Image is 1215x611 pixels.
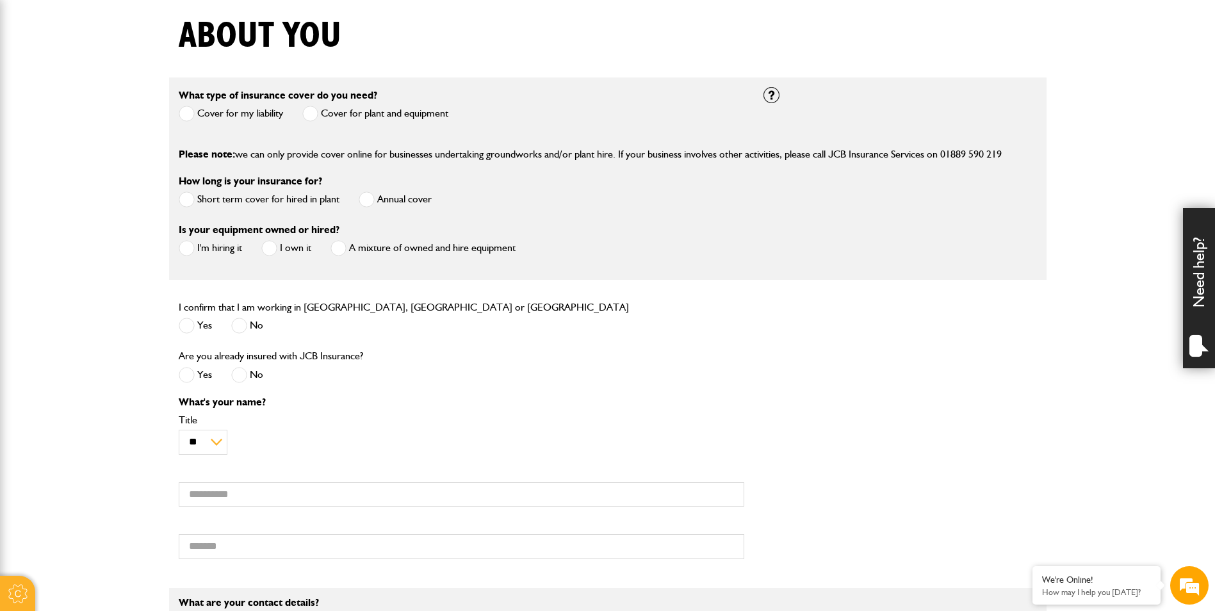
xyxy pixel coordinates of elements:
img: d_20077148190_company_1631870298795_20077148190 [22,71,54,89]
label: Are you already insured with JCB Insurance? [179,351,363,361]
label: A mixture of owned and hire equipment [330,240,516,256]
p: What are your contact details? [179,598,744,608]
div: We're Online! [1042,574,1151,585]
input: Enter your last name [17,118,234,147]
label: I confirm that I am working in [GEOGRAPHIC_DATA], [GEOGRAPHIC_DATA] or [GEOGRAPHIC_DATA] [179,302,629,313]
label: What type of insurance cover do you need? [179,90,377,101]
label: Cover for my liability [179,106,283,122]
label: I'm hiring it [179,240,242,256]
label: Short term cover for hired in plant [179,191,339,208]
label: Annual cover [359,191,432,208]
label: Title [179,415,744,425]
p: we can only provide cover online for businesses undertaking groundworks and/or plant hire. If you... [179,146,1037,163]
div: Minimize live chat window [210,6,241,37]
input: Enter your phone number [17,194,234,222]
label: No [231,367,263,383]
label: I own it [261,240,311,256]
p: What's your name? [179,397,744,407]
label: Yes [179,318,212,334]
label: How long is your insurance for? [179,176,322,186]
p: How may I help you today? [1042,587,1151,597]
label: Is your equipment owned or hired? [179,225,339,235]
div: Need help? [1183,208,1215,368]
label: Cover for plant and equipment [302,106,448,122]
span: Please note: [179,148,235,160]
label: Yes [179,367,212,383]
input: Enter your email address [17,156,234,184]
em: Start Chat [174,395,232,412]
label: No [231,318,263,334]
div: Chat with us now [67,72,215,88]
h1: About you [179,15,341,58]
textarea: Type your message and hit 'Enter' [17,232,234,384]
